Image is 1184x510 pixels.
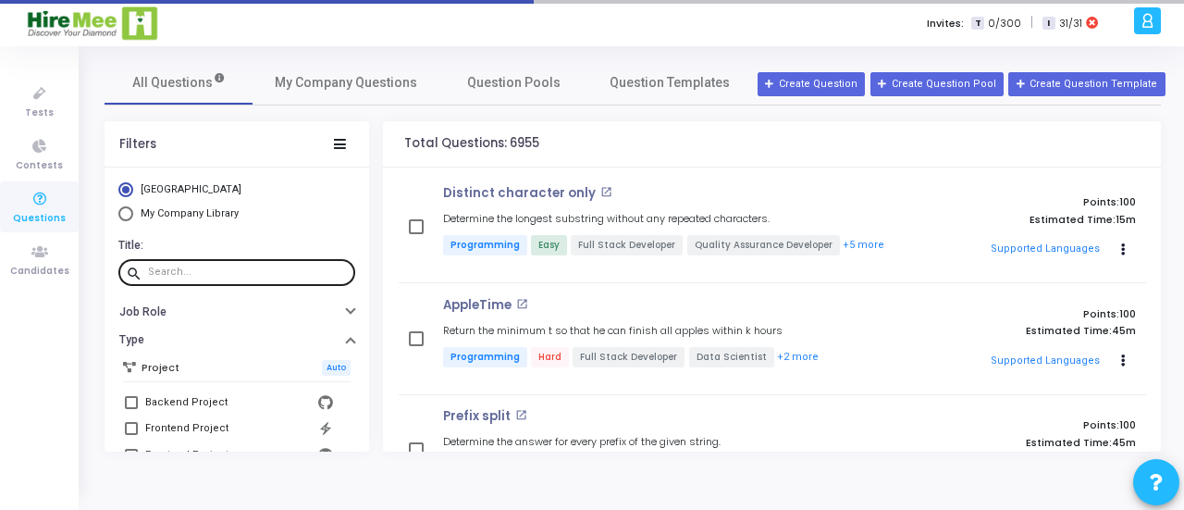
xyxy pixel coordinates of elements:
[1111,237,1137,263] button: Actions
[1030,13,1033,32] span: |
[145,392,228,414] div: Backend Project
[105,297,369,326] button: Job Role
[687,235,840,255] span: Quality Assurance Developer
[984,236,1105,264] button: Supported Languages
[322,360,351,376] span: Auto
[16,158,63,174] span: Contests
[13,211,66,227] span: Questions
[443,235,527,255] span: Programming
[531,235,567,255] span: Easy
[573,347,684,367] span: Full Stack Developer
[1059,16,1082,31] span: 31/31
[443,347,527,367] span: Programming
[119,137,156,152] div: Filters
[10,264,69,280] span: Candidates
[443,213,770,225] h5: Determine the longest substring without any repeated characters.
[443,409,511,424] p: Prefix split
[1111,348,1137,374] button: Actions
[118,239,351,253] h6: Title:
[142,362,179,374] h6: Project
[105,326,369,355] button: Type
[984,347,1105,375] button: Supported Languages
[1116,214,1136,226] span: 15m
[988,16,1021,31] span: 0/300
[132,73,226,93] span: All Questions
[918,437,1137,449] p: Estimated Time:
[1119,306,1136,321] span: 100
[842,237,885,255] button: +5 more
[443,325,783,337] h5: Return the minimum t so that he can finish all apples within k hours
[119,333,144,347] h6: Type
[443,298,512,313] p: AppleTime
[918,308,1137,320] p: Points:
[26,5,160,42] img: logo
[25,106,54,121] span: Tests
[1112,437,1136,449] span: 45m
[1008,72,1165,96] button: Create Question Template
[918,325,1137,337] p: Estimated Time:
[148,267,348,278] input: Search...
[515,409,527,421] mat-icon: open_in_new
[918,214,1137,226] p: Estimated Time:
[1119,194,1136,209] span: 100
[443,436,721,448] h5: Determine the answer for every prefix of the given string.
[610,73,730,93] span: Question Templates
[758,72,865,96] button: Create Question
[927,16,964,31] label: Invites:
[467,73,561,93] span: Question Pools
[1112,325,1136,337] span: 45m
[126,265,148,281] mat-icon: search
[119,305,166,319] h6: Job Role
[1042,17,1054,31] span: I
[600,186,612,198] mat-icon: open_in_new
[516,298,528,310] mat-icon: open_in_new
[141,207,239,219] span: My Company Library
[275,73,417,93] span: My Company Questions
[571,235,683,255] span: Full Stack Developer
[145,444,228,466] div: Frontend Project
[141,183,241,195] span: [GEOGRAPHIC_DATA]
[145,417,228,440] div: Frontend Project
[918,196,1137,208] p: Points:
[918,419,1137,431] p: Points:
[118,182,355,226] mat-radio-group: Select Library
[1119,417,1136,432] span: 100
[531,347,569,367] span: Hard
[870,72,1004,96] button: Create Question Pool
[404,136,539,151] h4: Total Questions: 6955
[689,347,774,367] span: Data Scientist
[443,186,596,201] p: Distinct character only
[971,17,983,31] span: T
[776,349,820,367] button: +2 more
